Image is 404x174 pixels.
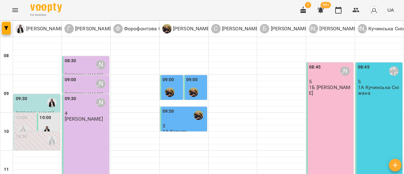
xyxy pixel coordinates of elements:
[211,24,260,33] a: С [PERSON_NAME]
[163,76,174,83] label: 09:00
[96,79,105,88] div: Гандрабура Наталя
[15,24,25,33] img: К
[260,24,309,33] a: Б [PERSON_NAME]
[65,91,103,97] span: [PERSON_NAME]
[358,79,401,84] p: 5
[211,24,221,33] div: С
[64,24,113,33] a: Г [PERSON_NAME]
[370,6,378,15] img: avatar_s.png
[47,98,56,107] img: Коваленко Аміна
[113,24,173,33] a: Ф Форофонтова Олена
[42,125,51,135] img: Коваленко Аміна
[16,133,27,140] label: 10:30
[309,64,321,71] label: 08:45
[16,110,54,116] span: [PERSON_NAME]
[186,76,198,83] label: 09:00
[16,148,59,154] p: 0
[65,111,108,116] p: 4
[269,25,309,33] p: [PERSON_NAME]
[65,116,103,122] p: [PERSON_NAME]
[30,3,62,12] img: Voopty Logo
[389,159,401,171] button: Створити урок
[165,87,175,97] img: Сушко Олександр
[163,123,206,129] p: 5
[163,129,187,134] p: 1А Карате
[221,25,260,33] p: [PERSON_NAME]
[162,24,172,33] img: С
[8,3,23,18] button: Menu
[318,25,358,33] p: [PERSON_NAME]
[309,24,358,33] a: [PERSON_NAME] [PERSON_NAME]
[162,24,211,33] a: С [PERSON_NAME]
[385,4,396,16] button: UA
[358,85,401,96] p: 1А Кучинська Сніжана
[113,24,123,33] div: Ф
[18,125,28,135] img: Коваленко Аміна
[309,24,358,33] div: Ануфрієва Ксенія
[189,87,198,97] img: Сушко Олександр
[4,166,9,173] h6: 11
[96,98,105,107] div: Гандрабура Наталя
[96,60,105,69] div: Гандрабура Наталя
[65,95,76,102] label: 09:30
[30,13,62,17] span: For Business
[16,95,27,102] label: 09:30
[194,111,203,120] img: Сушко Олександр
[321,2,331,8] span: 99+
[65,57,76,64] label: 08:30
[389,66,399,76] div: Кучинська Сніжана
[305,2,311,8] span: 1
[340,66,350,76] div: Ануфрієва Ксенія
[260,24,309,33] div: Білошицька Діана
[4,128,9,135] h6: 10
[39,114,51,121] label: 10:00
[358,64,370,71] label: 08:45
[15,24,64,33] div: Коваленко Аміна
[16,114,27,121] label: 10:00
[65,72,103,78] span: [PERSON_NAME]
[15,24,64,33] a: К [PERSON_NAME]
[309,79,352,84] p: 5
[65,76,76,83] label: 09:00
[64,24,74,33] div: Г
[172,25,211,33] p: [PERSON_NAME]
[309,85,352,96] p: 1Б [PERSON_NAME]
[260,24,269,33] div: Б
[4,90,9,97] h6: 09
[358,24,367,33] div: [PERSON_NAME]
[211,24,260,33] div: Собченко Катерина
[74,25,113,33] p: [PERSON_NAME]
[64,24,113,33] div: Гандрабура Наталя
[309,24,318,33] div: [PERSON_NAME]
[123,25,173,33] p: Форофонтова Олена
[387,7,394,13] span: UA
[163,108,174,115] label: 09:50
[47,136,56,145] img: Коваленко Аміна
[4,52,9,59] h6: 08
[25,25,64,33] p: [PERSON_NAME]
